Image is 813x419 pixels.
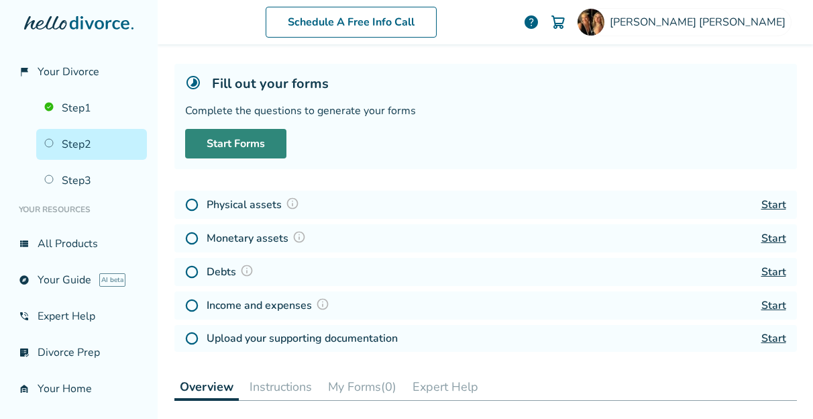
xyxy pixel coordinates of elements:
img: Question Mark [240,264,254,277]
span: AI beta [99,273,125,287]
img: Not Started [185,198,199,212]
span: list_alt_check [19,347,30,358]
h4: Monetary assets [207,230,310,247]
img: Question Mark [316,297,329,311]
a: Schedule A Free Info Call [266,7,437,38]
a: view_listAll Products [11,228,147,259]
a: flag_2Your Divorce [11,56,147,87]
a: Step2 [36,129,147,160]
a: Start [761,331,786,346]
a: help [523,14,539,30]
a: phone_in_talkExpert Help [11,301,147,332]
h4: Physical assets [207,196,303,214]
a: list_alt_checkDivorce Prep [11,337,147,368]
img: Question Mark [292,230,306,244]
button: My Forms(0) [323,373,402,400]
span: flag_2 [19,66,30,77]
iframe: Chat Widget [746,355,813,419]
a: exploreYour GuideAI beta [11,265,147,295]
button: Overview [174,373,239,401]
img: Cart [550,14,566,30]
h4: Debts [207,263,258,281]
a: Start [761,265,786,279]
span: [PERSON_NAME] [PERSON_NAME] [610,15,791,30]
span: phone_in_talk [19,311,30,322]
div: Complete the questions to generate your forms [185,103,786,118]
img: Question Mark [286,197,299,210]
h4: Upload your supporting documentation [207,330,398,346]
a: Step1 [36,93,147,124]
img: Not Started [185,332,199,345]
a: Start [761,298,786,313]
a: Start [761,197,786,212]
a: Start Forms [185,129,286,158]
li: Your Resources [11,196,147,223]
img: Amy Harrison [578,9,604,36]
a: Start [761,231,786,246]
span: Your Divorce [38,64,99,79]
img: Not Started [185,299,199,312]
h5: Fill out your forms [212,75,329,93]
img: Not Started [185,265,199,279]
h4: Income and expenses [207,297,333,314]
img: Not Started [185,232,199,245]
span: view_list [19,238,30,249]
span: garage_home [19,383,30,394]
button: Expert Help [407,373,484,400]
a: garage_homeYour Home [11,373,147,404]
a: Step3 [36,165,147,196]
span: explore [19,275,30,285]
button: Instructions [244,373,317,400]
